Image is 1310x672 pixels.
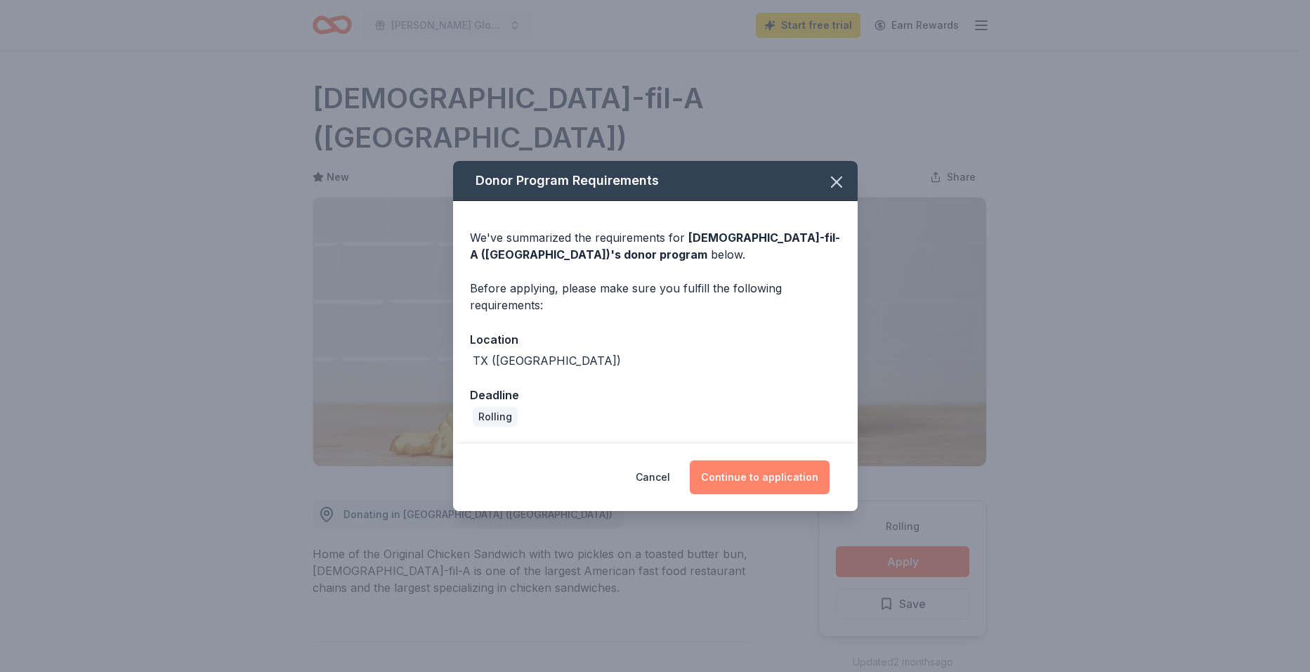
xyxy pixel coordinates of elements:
[470,280,841,314] div: Before applying, please make sure you fulfill the following requirements:
[470,386,841,404] div: Deadline
[473,407,518,427] div: Rolling
[470,229,841,263] div: We've summarized the requirements for below.
[473,352,621,369] div: TX ([GEOGRAPHIC_DATA])
[636,460,670,494] button: Cancel
[470,330,841,349] div: Location
[453,161,858,201] div: Donor Program Requirements
[690,460,830,494] button: Continue to application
